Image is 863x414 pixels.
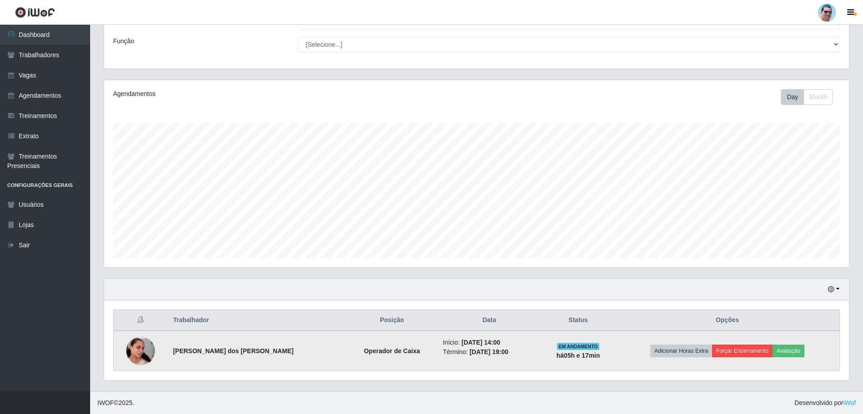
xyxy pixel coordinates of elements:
[173,347,294,355] strong: [PERSON_NAME] dos [PERSON_NAME]
[443,338,536,347] li: Início:
[97,398,134,408] span: © 2025 .
[557,343,600,350] span: EM ANDAMENTO
[15,7,55,18] img: CoreUI Logo
[615,310,840,331] th: Opções
[541,310,615,331] th: Status
[781,89,804,105] button: Day
[843,399,856,406] a: iWof
[781,89,840,105] div: Toolbar with button groups
[804,89,833,105] button: Month
[557,352,600,359] strong: há 05 h e 17 min
[113,89,408,99] div: Agendamentos
[795,398,856,408] span: Desenvolvido por
[168,310,347,331] th: Trabalhador
[113,36,134,46] label: Função
[126,325,155,377] img: 1757719645917.jpeg
[438,310,541,331] th: Data
[650,345,712,357] button: Adicionar Horas Extra
[781,89,833,105] div: First group
[364,347,420,355] strong: Operador de Caixa
[97,399,114,406] span: IWOF
[347,310,438,331] th: Posição
[772,345,804,357] button: Avaliação
[712,345,772,357] button: Forçar Encerramento
[443,347,536,357] li: Término:
[461,339,500,346] time: [DATE] 14:00
[470,348,508,355] time: [DATE] 19:00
